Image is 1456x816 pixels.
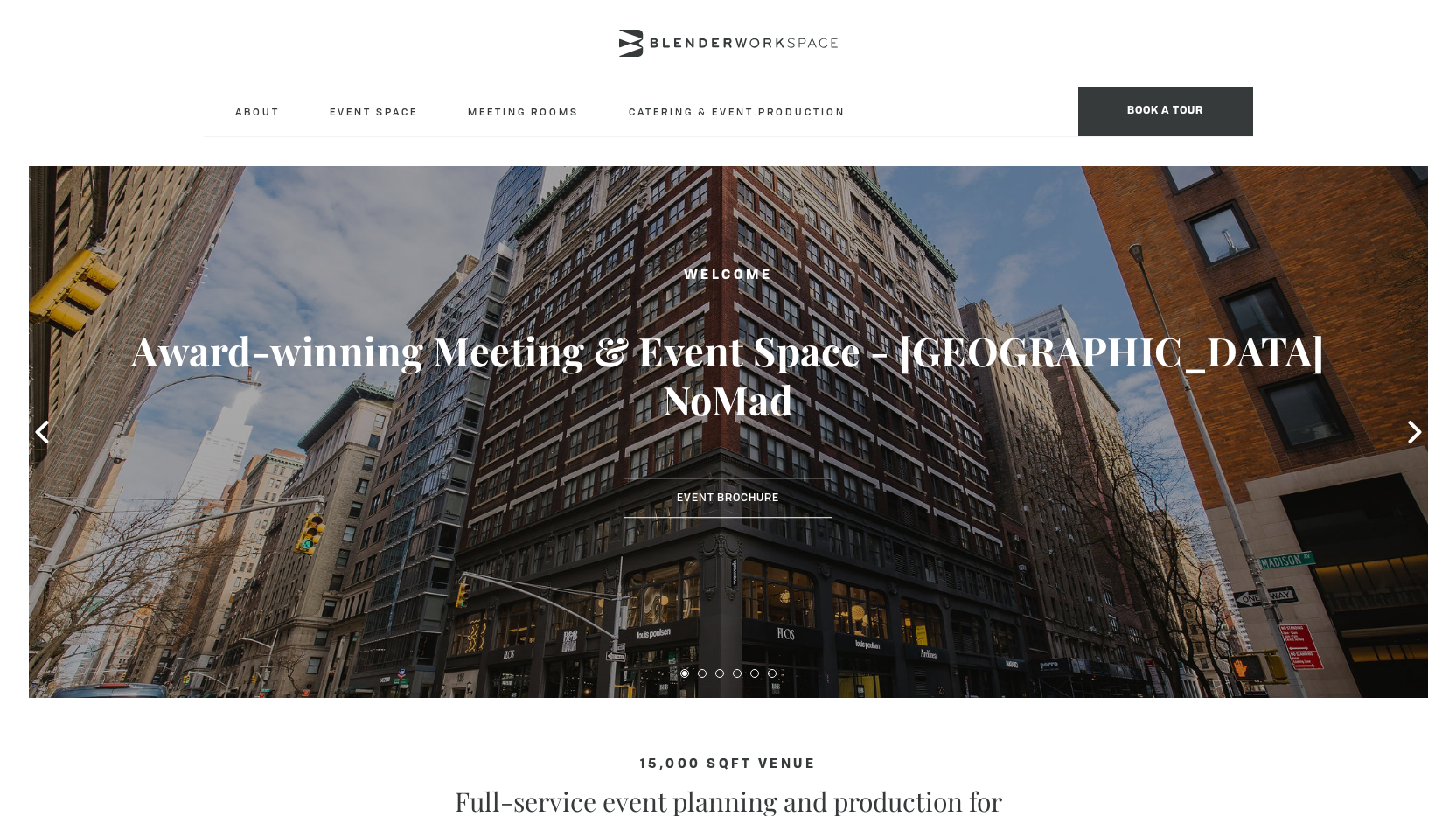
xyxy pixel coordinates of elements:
[624,478,832,518] a: Event Brochure
[99,326,1358,424] h3: Award-winning Meeting & Event Space - [GEOGRAPHIC_DATA] NoMad
[316,87,432,136] a: Event Space
[615,87,860,136] a: Catering & Event Production
[221,87,294,136] a: About
[204,757,1253,772] h4: 15,000 sqft venue
[1078,87,1253,136] span: Book a tour
[454,87,593,136] a: Meeting Rooms
[99,265,1358,287] h2: Welcome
